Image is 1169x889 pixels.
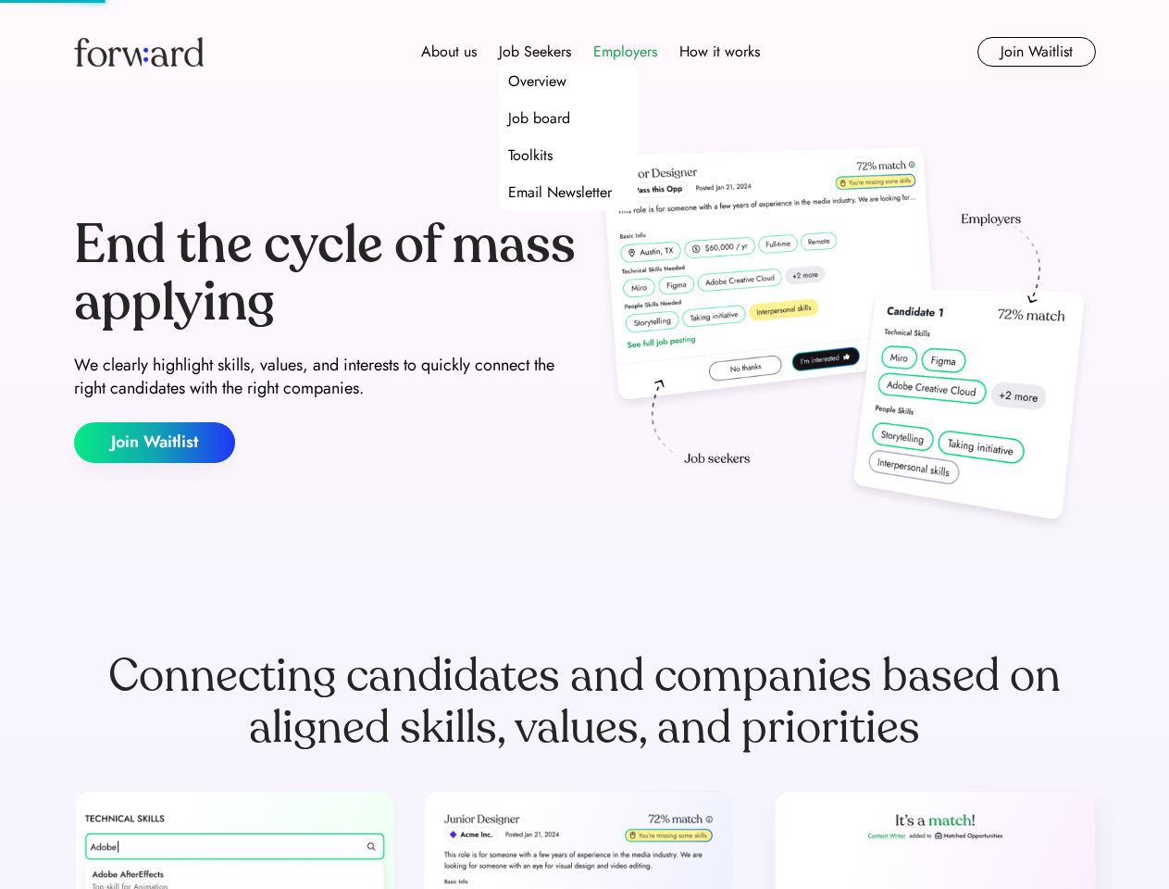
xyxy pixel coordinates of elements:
[74,422,235,463] button: Join Waitlist
[592,141,1096,539] img: hero-image.png
[508,70,566,93] div: Overview
[499,41,571,63] div: Job Seekers
[508,182,612,204] div: Email Newsletter
[508,144,553,167] div: Toolkits
[74,37,204,67] img: Forward logo
[593,41,657,63] div: Employers
[74,650,1096,754] div: Connecting candidates and companies based on aligned skills, values, and priorities
[679,41,760,63] div: How it works
[508,107,570,130] div: Job board
[977,37,1096,67] button: Join Waitlist
[74,354,578,400] div: We clearly highlight skills, values, and interests to quickly connect the right candidates with t...
[74,217,578,331] div: End the cycle of mass applying
[421,41,477,63] div: About us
